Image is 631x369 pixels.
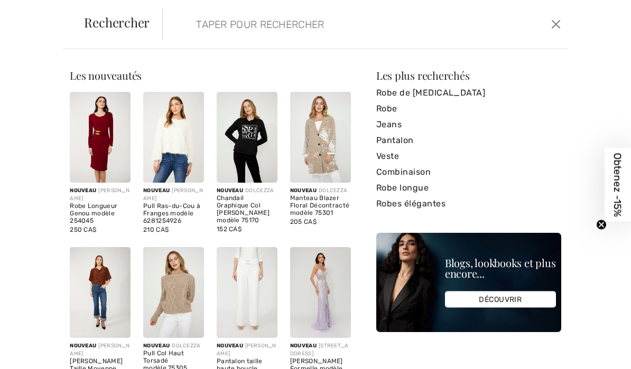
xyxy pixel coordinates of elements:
img: Chandail Graphique Col Bénitier modèle 75170. Black [217,92,277,183]
span: 152 CA$ [217,225,242,233]
div: [PERSON_NAME] [217,342,277,358]
a: Robe de [MEDICAL_DATA] [376,85,561,101]
a: Pantalon [376,133,561,148]
div: DOLCEZZA [290,187,351,195]
img: Blogs, lookbooks et plus encore... [376,233,561,332]
a: Veste [376,148,561,164]
a: Combinaison [376,164,561,180]
span: Obtenez -15% [612,153,624,216]
img: Pull Col Haut Torsadé modèle 75305. Taupe [143,247,204,338]
span: Nouveau [70,187,96,194]
span: Nouveau [290,343,317,349]
span: Nouveau [143,343,170,349]
div: Les plus recherchés [376,70,561,81]
span: Nouveau [70,343,96,349]
input: TAPER POUR RECHERCHER [188,8,458,40]
div: [PERSON_NAME] [143,187,204,203]
div: [STREET_ADDRESS] [290,342,351,358]
div: Manteau Blazer Floral Décontracté modèle 75301 [290,195,351,216]
span: Les nouveautés [70,68,142,82]
span: Nouveau [217,187,243,194]
a: Robe longue [376,180,561,196]
div: DOLCEZZA [217,187,277,195]
button: Close teaser [596,219,607,230]
span: Nouveau [143,187,170,194]
button: Ferme [549,16,563,33]
div: Chandail Graphique Col [PERSON_NAME] modèle 75170 [217,195,277,224]
span: Nouveau [217,343,243,349]
img: Pantalon taille haute boucle dorée modèle 254037. Ivory [217,247,277,338]
div: Pull Ras-du-Cou à Franges modèle 6281254926 [143,203,204,224]
div: Blogs, lookbooks et plus encore... [445,258,556,279]
div: Obtenez -15%Close teaser [605,148,631,221]
span: 210 CA$ [143,226,169,233]
span: 250 CA$ [70,226,96,233]
span: 205 CA$ [290,218,317,225]
img: Manteau Blazer Floral Décontracté modèle 75301. Oatmeal [290,92,351,183]
span: Nouveau [290,187,317,194]
img: Robe Longueur Genou modèle 254045. Cabernet [70,92,131,183]
a: Jeans [376,117,561,133]
a: Robe [376,101,561,117]
img: Robe Sirène Décolleté Formelle modèle P01016. Lavender [290,247,351,338]
span: Rechercher [84,16,150,29]
div: DOLCEZZA [143,342,204,350]
div: [PERSON_NAME] [70,342,131,358]
div: [PERSON_NAME] [70,187,131,203]
img: Jean Léopard Taille Moyenne modèle 254941. Blue [70,247,131,338]
div: Robe Longueur Genou modèle 254045 [70,203,131,224]
img: Pull Ras-du-Cou à Franges modèle 6281254926. Off white [143,92,204,183]
div: DÉCOUVRIR [445,291,556,308]
a: Robes élégantes [376,196,561,212]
